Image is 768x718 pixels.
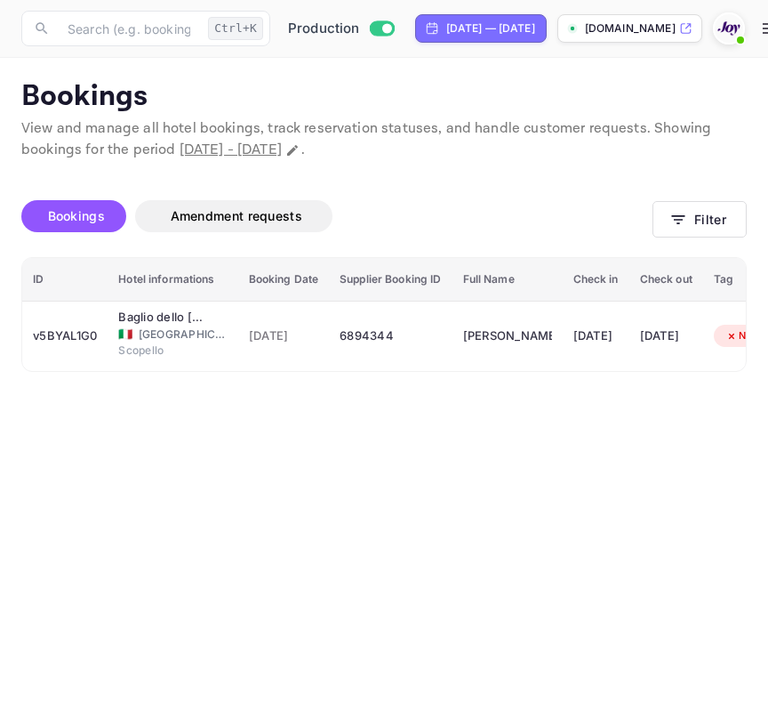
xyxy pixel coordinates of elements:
span: Production [288,19,360,39]
input: Search (e.g. bookings, documentation) [57,11,201,46]
th: Check out [629,258,703,302]
th: Booking Date [238,258,330,302]
p: Bookings [21,79,747,115]
span: Scopello [118,343,207,359]
th: Hotel informations [108,258,237,302]
span: Italy [118,328,132,340]
div: v5BYAL1G0 [33,322,97,351]
div: Switch to Sandbox mode [281,19,401,39]
span: [DATE] - [DATE] [180,141,282,159]
button: Filter [652,201,747,238]
span: Bookings [48,208,105,223]
span: Amendment requests [171,208,302,223]
div: [DATE] [573,322,619,351]
span: [GEOGRAPHIC_DATA] [139,327,228,343]
div: Lena Halliwell [463,322,552,351]
p: View and manage all hotel bookings, track reservation statuses, and handle customer requests. Sho... [21,118,747,161]
div: 6894344 [340,322,441,351]
div: account-settings tabs [21,200,652,232]
span: [DATE] [249,327,319,346]
div: [DATE] [640,322,692,351]
img: With Joy [715,14,743,43]
p: [DOMAIN_NAME] [585,20,676,36]
th: Check in [563,258,629,302]
div: [DATE] — [DATE] [446,20,535,36]
th: Full Name [452,258,563,302]
div: Ctrl+K [208,17,263,40]
th: Supplier Booking ID [329,258,452,302]
button: Change date range [284,141,301,159]
th: ID [22,258,108,302]
div: Baglio dello Zingaro [118,309,207,327]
